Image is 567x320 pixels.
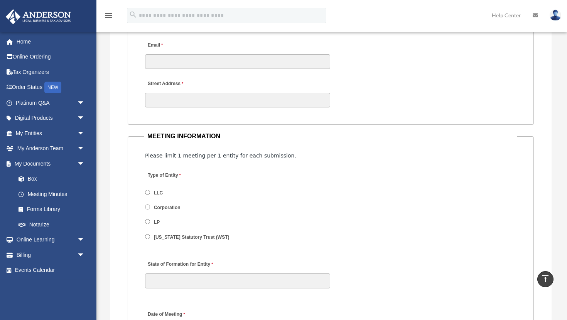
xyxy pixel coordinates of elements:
a: Meeting Minutes [11,186,93,202]
div: NEW [44,82,61,93]
a: vertical_align_top [537,271,553,287]
span: arrow_drop_down [77,95,93,111]
a: Notarize [11,217,96,232]
span: arrow_drop_down [77,247,93,263]
a: My Documentsarrow_drop_down [5,156,96,171]
span: arrow_drop_down [77,141,93,157]
span: arrow_drop_down [77,156,93,172]
span: Please limit 1 meeting per 1 entity for each submission. [145,152,296,159]
a: Billingarrow_drop_down [5,247,96,263]
a: Digital Productsarrow_drop_down [5,111,96,126]
a: Home [5,34,96,49]
legend: MEETING INFORMATION [144,131,517,142]
a: My Anderson Teamarrow_drop_down [5,141,96,156]
a: Online Learningarrow_drop_down [5,232,96,248]
label: Type of Entity [145,171,218,181]
a: Forms Library [11,202,96,217]
i: menu [104,11,113,20]
label: Corporation [152,204,183,211]
label: [US_STATE] Statutory Trust (WST) [152,234,232,241]
span: arrow_drop_down [77,126,93,141]
i: vertical_align_top [541,274,550,283]
a: Online Ordering [5,49,96,65]
a: menu [104,13,113,20]
a: My Entitiesarrow_drop_down [5,126,96,141]
label: State of Formation for Entity [145,260,215,270]
label: LP [152,219,163,226]
a: Box [11,171,96,187]
img: User Pic [550,10,561,21]
label: Email [145,40,165,51]
img: Anderson Advisors Platinum Portal [3,9,73,24]
label: Date of Meeting [145,309,218,320]
a: Platinum Q&Aarrow_drop_down [5,95,96,111]
a: Order StatusNEW [5,80,96,95]
label: LLC [152,189,166,196]
span: arrow_drop_down [77,111,93,126]
i: search [129,10,137,19]
label: Street Address [145,79,218,89]
a: Tax Organizers [5,64,96,80]
span: arrow_drop_down [77,232,93,248]
a: Events Calendar [5,263,96,278]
